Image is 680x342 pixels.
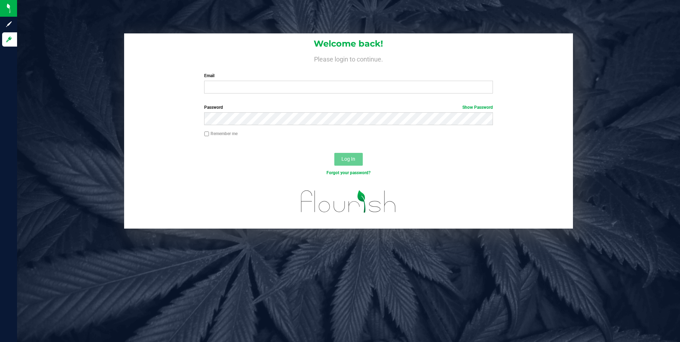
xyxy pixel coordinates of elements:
inline-svg: Log in [5,36,12,43]
h4: Please login to continue. [124,54,573,63]
img: flourish_logo.svg [292,183,405,220]
span: Log In [341,156,355,162]
label: Email [204,73,493,79]
inline-svg: Sign up [5,21,12,28]
h1: Welcome back! [124,39,573,48]
label: Remember me [204,130,238,137]
button: Log In [334,153,363,166]
span: Password [204,105,223,110]
a: Forgot your password? [326,170,371,175]
a: Show Password [462,105,493,110]
input: Remember me [204,132,209,137]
